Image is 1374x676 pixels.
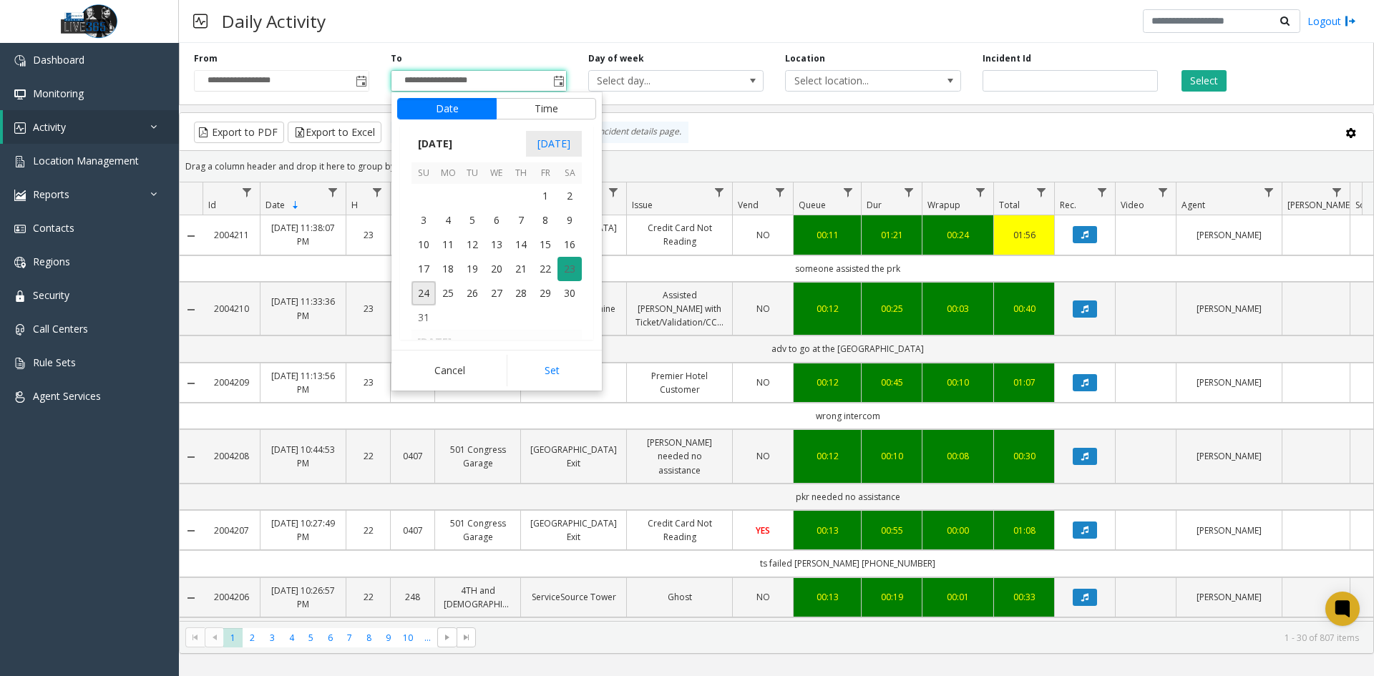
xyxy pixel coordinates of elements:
[1259,182,1279,202] a: Agent Filter Menu
[557,208,582,232] span: 9
[1003,228,1046,242] div: 01:56
[802,376,852,389] a: 00:12
[557,257,582,281] td: Saturday, August 23, 2025
[802,524,852,537] a: 00:13
[799,199,826,211] span: Queue
[533,208,557,232] span: 8
[589,71,729,91] span: Select day...
[533,184,557,208] span: 1
[379,628,398,647] span: Page 9
[635,369,723,396] a: Premier Hotel Customer
[635,516,723,544] a: Credit Card Not Reading
[741,228,784,242] a: NO
[509,257,533,281] td: Thursday, August 21, 2025
[1185,228,1273,242] a: [PERSON_NAME]
[557,184,582,208] td: Saturday, August 2, 2025
[533,232,557,257] td: Friday, August 15, 2025
[530,590,618,604] a: ServiceSource Tower
[33,221,74,235] span: Contacts
[355,376,381,389] a: 23
[1003,302,1046,315] div: 00:40
[1121,199,1144,211] span: Video
[867,199,882,211] span: Dur
[14,324,26,335] img: 'icon'
[33,322,88,335] span: Call Centers
[870,302,913,315] div: 00:25
[411,257,436,281] td: Sunday, August 17, 2025
[265,199,285,211] span: Date
[269,221,337,248] a: [DATE] 11:38:07 PM
[1185,449,1273,463] a: [PERSON_NAME]
[301,628,321,647] span: Page 5
[263,628,282,647] span: Page 3
[557,281,582,305] span: 30
[557,281,582,305] td: Saturday, August 30, 2025
[509,257,533,281] span: 21
[557,232,582,257] span: 16
[756,524,770,537] span: YES
[411,281,436,305] span: 24
[931,228,985,242] div: 00:24
[509,232,533,257] span: 14
[484,257,509,281] span: 20
[509,208,533,232] td: Thursday, August 7, 2025
[444,443,512,470] a: 501 Congress Garage
[484,208,509,232] span: 6
[802,228,852,242] a: 00:11
[802,302,852,315] div: 00:12
[211,302,251,315] a: 2004210
[442,632,453,643] span: Go to the next page
[533,281,557,305] span: 29
[509,281,533,305] td: Thursday, August 28, 2025
[756,450,770,462] span: NO
[460,232,484,257] td: Tuesday, August 12, 2025
[870,228,913,242] a: 01:21
[484,162,509,185] th: We
[931,302,985,315] a: 00:03
[533,208,557,232] td: Friday, August 8, 2025
[436,162,460,185] th: Mo
[1287,199,1353,211] span: [PERSON_NAME]
[14,89,26,100] img: 'icon'
[411,232,436,257] td: Sunday, August 10, 2025
[533,257,557,281] td: Friday, August 22, 2025
[460,208,484,232] span: 5
[870,590,913,604] a: 00:19
[756,376,770,388] span: NO
[399,628,418,647] span: Page 10
[33,288,69,302] span: Security
[269,369,337,396] a: [DATE] 11:13:56 PM
[870,449,913,463] a: 00:10
[635,288,723,330] a: Assisted [PERSON_NAME] with Ticket/Validation/CC/monthly
[526,131,582,157] span: [DATE]
[588,52,644,65] label: Day of week
[460,281,484,305] span: 26
[496,98,596,119] button: Time tab
[33,87,84,100] span: Monitoring
[484,232,509,257] span: 13
[180,230,203,242] a: Collapse Details
[269,295,337,322] a: [DATE] 11:33:36 PM
[411,232,436,257] span: 10
[1060,199,1076,211] span: Rec.
[533,232,557,257] span: 15
[738,199,759,211] span: Vend
[839,182,858,202] a: Queue Filter Menu
[557,257,582,281] span: 23
[1154,182,1173,202] a: Video Filter Menu
[368,182,387,202] a: H Filter Menu
[557,232,582,257] td: Saturday, August 16, 2025
[436,232,460,257] span: 11
[635,436,723,477] a: [PERSON_NAME] needed no assistance
[802,590,852,604] a: 00:13
[33,187,69,201] span: Reports
[353,71,369,91] span: Toggle popup
[983,52,1031,65] label: Incident Id
[180,304,203,315] a: Collapse Details
[391,52,402,65] label: To
[14,358,26,369] img: 'icon'
[509,208,533,232] span: 7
